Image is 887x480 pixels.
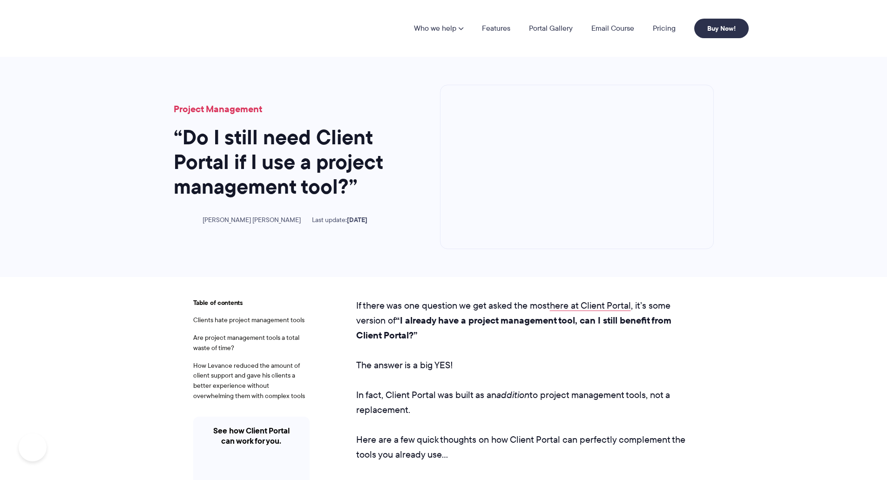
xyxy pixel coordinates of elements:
h1: “Do I still need Client Portal if I use a project management tool?” [174,125,397,199]
a: Portal Gallery [529,25,573,32]
a: Email Course [591,25,634,32]
span: Last update: [312,216,367,224]
time: [DATE] [347,215,367,225]
a: Project Management [174,102,262,116]
p: In fact, Client Portal was built as an to project management tools, not a replacement. [356,387,694,417]
a: Features [482,25,510,32]
h4: See how Client Portal can work for you. [203,426,300,446]
p: The answer is a big YES! [356,358,694,372]
em: addition [496,388,529,401]
a: Buy Now! [694,19,749,38]
a: here at Client Portal [550,299,631,312]
span: [PERSON_NAME] [PERSON_NAME] [203,216,301,224]
a: Pricing [653,25,676,32]
a: Are project management tools a total waste of time? [193,333,299,352]
strong: “I already have a project management tool, can I still benefit from Client Portal?” [356,313,671,342]
iframe: Toggle Customer Support [19,433,47,461]
a: How Levance reduced the amount of client support and gave his clients a better experience without... [193,361,305,400]
p: If there was one question we get asked the most , it’s some version of [356,298,694,343]
a: Who we help [414,25,463,32]
a: Clients hate project management tools [193,315,305,325]
p: Here are a few quick thoughts on how Client Portal can perfectly complement the tools you already... [356,432,694,462]
span: Table of contents [193,298,310,308]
